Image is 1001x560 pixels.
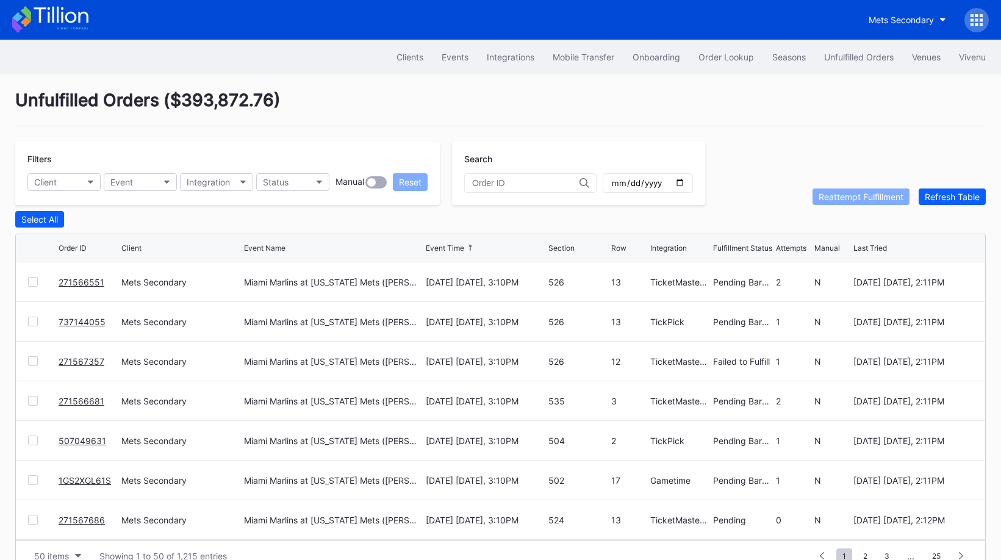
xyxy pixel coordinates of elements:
div: Order Lookup [698,52,754,62]
div: 17 [611,475,647,486]
div: [DATE] [DATE], 2:11PM [853,396,973,406]
div: Miami Marlins at [US_STATE] Mets ([PERSON_NAME] Giveaway) [244,356,423,367]
div: Integration [187,177,230,187]
a: Venues [903,46,950,68]
div: 13 [611,277,647,287]
div: N [814,475,850,486]
a: 271566551 [59,277,104,287]
div: Mets Secondary [121,475,241,486]
div: Miami Marlins at [US_STATE] Mets ([PERSON_NAME] Giveaway) [244,475,423,486]
button: Mobile Transfer [544,46,623,68]
a: Vivenu [950,46,995,68]
div: TicketMasterResale [650,515,710,525]
div: 526 [548,277,608,287]
div: Reset [399,177,422,187]
button: Clients [387,46,432,68]
div: Seasons [772,52,806,62]
div: N [814,515,850,525]
div: Row [611,243,626,253]
div: N [814,356,850,367]
div: 1 [776,317,812,327]
div: Search [464,154,693,164]
div: Mets Secondary [121,396,241,406]
div: N [814,436,850,446]
div: Miami Marlins at [US_STATE] Mets ([PERSON_NAME] Giveaway) [244,515,423,525]
div: Integrations [487,52,534,62]
div: [DATE] [DATE], 3:10PM [426,436,545,446]
div: 502 [548,475,608,486]
div: Miami Marlins at [US_STATE] Mets ([PERSON_NAME] Giveaway) [244,277,423,287]
div: Pending Barcode Validation [713,277,773,287]
div: Pending [713,515,773,525]
div: [DATE] [DATE], 2:11PM [853,356,973,367]
div: [DATE] [DATE], 3:10PM [426,356,545,367]
div: Vivenu [959,52,986,62]
div: [DATE] [DATE], 3:10PM [426,317,545,327]
div: Venues [912,52,941,62]
div: Pending Barcode Validation [713,475,773,486]
div: Section [548,243,575,253]
a: 271567686 [59,515,105,525]
div: Mets Secondary [869,15,934,25]
div: Mets Secondary [121,436,241,446]
a: 1GS2XGL61S [59,475,111,486]
div: Client [121,243,142,253]
div: Reattempt Fulfillment [819,192,903,202]
div: Filters [27,154,428,164]
div: [DATE] [DATE], 3:10PM [426,277,545,287]
button: Refresh Table [919,188,986,205]
div: N [814,277,850,287]
div: 13 [611,515,647,525]
div: 2 [776,396,812,406]
div: Order ID [59,243,87,253]
div: Manual [814,243,840,253]
div: Last Tried [853,243,887,253]
div: Failed to Fulfill [713,356,773,367]
div: 13 [611,317,647,327]
div: [DATE] [DATE], 2:11PM [853,475,973,486]
div: 12 [611,356,647,367]
button: Seasons [763,46,815,68]
button: Mets Secondary [859,9,955,31]
div: Gametime [650,475,710,486]
div: Mets Secondary [121,356,241,367]
button: Order Lookup [689,46,763,68]
button: Onboarding [623,46,689,68]
a: 507049631 [59,436,106,446]
a: Events [432,46,478,68]
div: 535 [548,396,608,406]
button: Status [256,173,329,191]
div: Pending Barcode Validation [713,436,773,446]
div: Clients [396,52,423,62]
div: 3 [611,396,647,406]
div: Mobile Transfer [553,52,614,62]
div: 524 [548,515,608,525]
div: Pending Barcode Validation [713,317,773,327]
button: Event [104,173,177,191]
a: Unfulfilled Orders [815,46,903,68]
div: Attempts [776,243,806,253]
a: 271566681 [59,396,104,406]
div: N [814,396,850,406]
div: [DATE] [DATE], 3:10PM [426,515,545,525]
div: 0 [776,515,812,525]
button: Reset [393,173,428,191]
div: Pending Barcode Validation [713,396,773,406]
div: Client [34,177,57,187]
div: Miami Marlins at [US_STATE] Mets ([PERSON_NAME] Giveaway) [244,317,423,327]
div: Mets Secondary [121,277,241,287]
div: Event [110,177,133,187]
button: Integration [180,173,253,191]
a: 737144055 [59,317,106,327]
button: Integrations [478,46,544,68]
div: Miami Marlins at [US_STATE] Mets ([PERSON_NAME] Giveaway) [244,436,423,446]
div: 1 [776,436,812,446]
div: [DATE] [DATE], 3:10PM [426,396,545,406]
div: Miami Marlins at [US_STATE] Mets ([PERSON_NAME] Giveaway) [244,396,423,406]
div: TicketMasterResale [650,356,710,367]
